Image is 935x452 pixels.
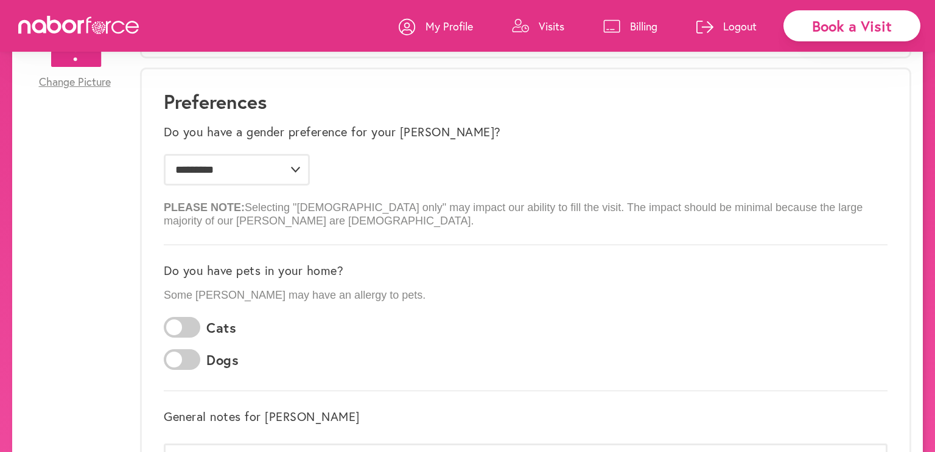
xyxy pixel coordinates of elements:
p: Some [PERSON_NAME] may have an allergy to pets. [164,289,888,302]
p: My Profile [425,19,473,33]
a: Billing [603,8,657,44]
label: Do you have a gender preference for your [PERSON_NAME]? [164,125,501,139]
a: Logout [696,8,757,44]
label: Do you have pets in your home? [164,263,343,278]
a: My Profile [399,8,473,44]
p: Selecting "[DEMOGRAPHIC_DATA] only" may impact our ability to fill the visit. The impact should b... [164,192,888,228]
p: Billing [630,19,657,33]
label: Dogs [206,352,239,368]
p: Visits [539,19,564,33]
b: PLEASE NOTE: [164,201,245,214]
p: Logout [723,19,757,33]
div: Book a Visit [783,10,920,41]
a: Visits [512,8,564,44]
h1: Preferences [164,90,888,113]
label: General notes for [PERSON_NAME] [164,409,360,424]
label: Cats [206,320,236,336]
span: Change Picture [39,75,111,89]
